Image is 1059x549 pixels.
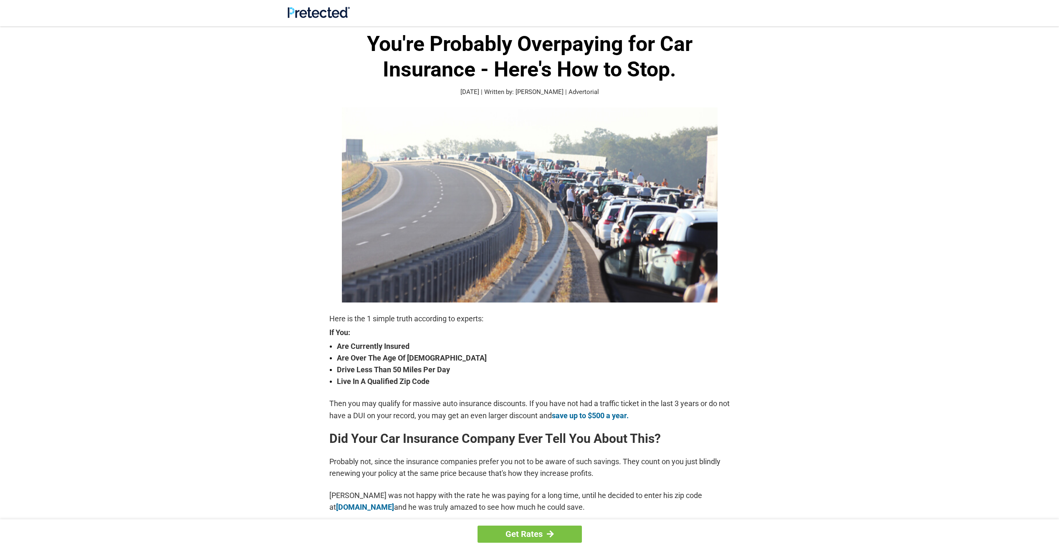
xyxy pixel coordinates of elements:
img: Site Logo [288,7,350,18]
a: Site Logo [288,12,350,20]
a: Get Rates [478,526,582,543]
a: [DOMAIN_NAME] [336,503,394,511]
a: save up to $500 a year. [552,411,629,420]
strong: Are Currently Insured [337,341,730,352]
strong: Drive Less Than 50 Miles Per Day [337,364,730,376]
strong: If You: [329,329,730,336]
p: Here is the 1 simple truth according to experts: [329,313,730,325]
p: [PERSON_NAME] was not happy with the rate he was paying for a long time, until he decided to ente... [329,490,730,513]
strong: Live In A Qualified Zip Code [337,376,730,387]
h2: Did Your Car Insurance Company Ever Tell You About This? [329,432,730,445]
strong: Are Over The Age Of [DEMOGRAPHIC_DATA] [337,352,730,364]
p: Probably not, since the insurance companies prefer you not to be aware of such savings. They coun... [329,456,730,479]
h1: You're Probably Overpaying for Car Insurance - Here's How to Stop. [329,31,730,82]
p: [DATE] | Written by: [PERSON_NAME] | Advertorial [329,87,730,97]
p: Then you may qualify for massive auto insurance discounts. If you have not had a traffic ticket i... [329,398,730,421]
